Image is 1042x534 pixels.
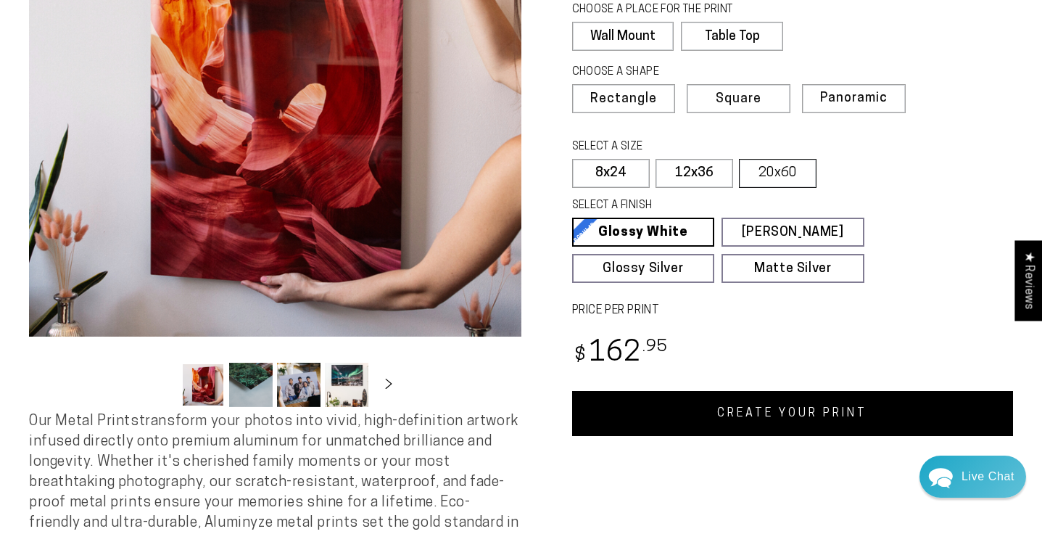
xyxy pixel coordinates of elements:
a: Glossy Silver [572,254,715,283]
span: Panoramic [820,91,888,105]
button: Load image 3 in gallery view [277,363,321,407]
button: Slide right [373,369,405,400]
label: Table Top [681,22,783,51]
a: Matte Silver [721,254,864,283]
label: 20x60 [739,159,816,188]
span: Rectangle [590,93,657,106]
sup: .95 [642,339,669,356]
button: Load image 4 in gallery view [325,363,368,407]
label: Wall Mount [572,22,674,51]
legend: CHOOSE A SHAPE [572,65,772,81]
a: [PERSON_NAME] [721,218,864,247]
div: Click to open Judge.me floating reviews tab [1014,240,1042,321]
button: Load image 1 in gallery view [181,363,225,407]
button: Slide left [145,369,177,400]
label: PRICE PER PRINT [572,303,1014,319]
label: 8x24 [572,159,650,188]
label: 12x36 [656,159,733,188]
span: $ [574,346,587,366]
bdi: 162 [572,340,669,368]
a: CREATE YOUR PRINT [572,391,1014,436]
legend: SELECT A FINISH [572,198,831,214]
a: Glossy White [572,218,715,247]
button: Load image 2 in gallery view [229,363,273,407]
div: Contact Us Directly [962,456,1014,498]
div: Chat widget toggle [919,456,1026,498]
legend: SELECT A SIZE [572,139,766,155]
legend: CHOOSE A PLACE FOR THE PRINT [572,2,770,18]
span: Square [716,93,761,106]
